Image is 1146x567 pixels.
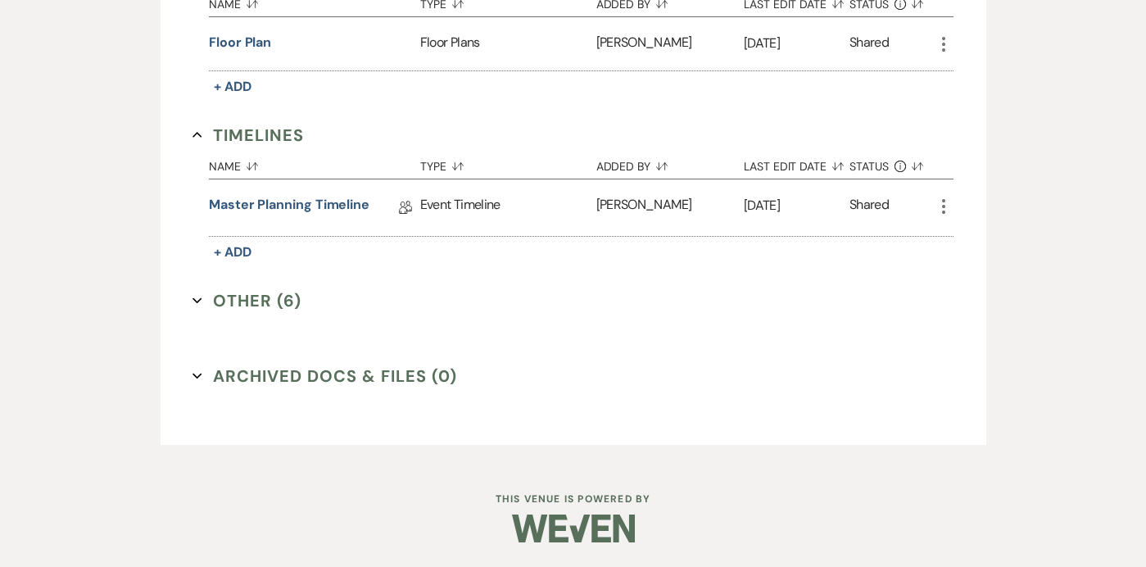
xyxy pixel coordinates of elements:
span: + Add [214,243,251,261]
button: + Add [209,241,256,264]
span: Status [849,161,889,172]
button: + Add [209,75,256,98]
div: Floor Plans [420,17,596,70]
a: Master Planning Timeline [209,195,369,220]
div: Shared [849,33,889,55]
img: Weven Logo [512,500,635,557]
button: Name [209,147,420,179]
div: [PERSON_NAME] [596,179,744,236]
button: Archived Docs & Files (0) [193,364,457,388]
button: Added By [596,147,744,179]
button: Floor Plan [209,33,271,52]
p: [DATE] [744,33,849,54]
div: Event Timeline [420,179,596,236]
p: [DATE] [744,195,849,216]
button: Last Edit Date [744,147,849,179]
button: Timelines [193,123,304,147]
span: + Add [214,78,251,95]
button: Type [420,147,596,179]
button: Status [849,147,934,179]
div: Shared [849,195,889,220]
button: Other (6) [193,288,301,313]
div: [PERSON_NAME] [596,17,744,70]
